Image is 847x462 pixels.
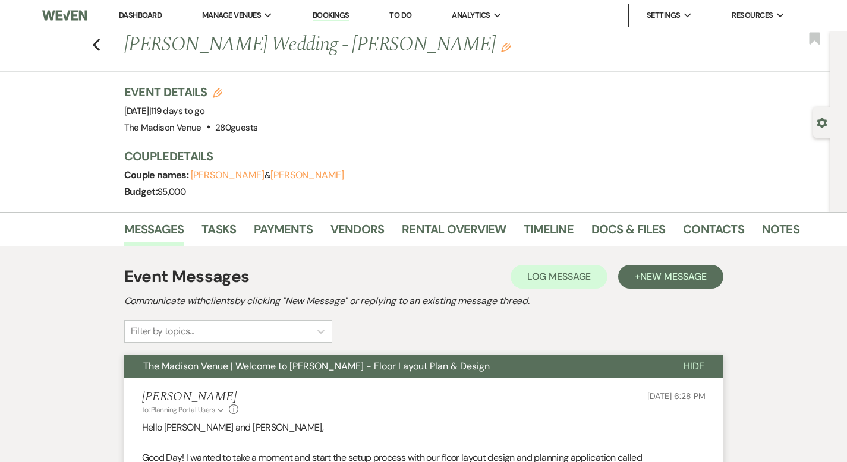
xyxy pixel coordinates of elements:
[124,294,723,308] h2: Communicate with clients by clicking "New Message" or replying to an existing message thread.
[149,105,204,117] span: |
[142,404,226,415] button: to: Planning Portal Users
[201,220,236,246] a: Tasks
[501,42,511,52] button: Edit
[732,10,773,21] span: Resources
[665,355,723,378] button: Hide
[124,169,191,181] span: Couple names:
[215,122,257,134] span: 280 guests
[124,105,205,117] span: [DATE]
[124,31,657,59] h1: [PERSON_NAME] Wedding - [PERSON_NAME]
[817,116,827,128] button: Open lead details
[124,122,201,134] span: The Madison Venue
[142,420,706,435] p: Hello [PERSON_NAME] and [PERSON_NAME],
[524,220,574,246] a: Timeline
[124,220,184,246] a: Messages
[119,10,162,20] a: Dashboard
[124,355,665,378] button: The Madison Venue | Welcome to [PERSON_NAME] - Floor Layout Plan & Design
[270,170,344,180] button: [PERSON_NAME]
[202,10,261,21] span: Manage Venues
[142,405,215,414] span: to: Planning Portal Users
[313,10,349,21] a: Bookings
[618,265,723,289] button: +New Message
[158,186,185,198] span: $5,000
[124,148,790,164] h3: Couple Details
[389,10,411,20] a: To Do
[452,10,490,21] span: Analytics
[527,270,591,283] span: Log Message
[131,324,194,338] div: Filter by topics...
[254,220,313,246] a: Payments
[143,360,490,372] span: The Madison Venue | Welcome to [PERSON_NAME] - Floor Layout Plan & Design
[42,3,87,28] img: Weven Logo
[647,10,681,21] span: Settings
[124,264,250,289] h1: Event Messages
[511,265,607,289] button: Log Message
[142,390,239,404] h5: [PERSON_NAME]
[591,220,665,246] a: Docs & Files
[191,169,344,181] span: &
[684,360,704,372] span: Hide
[124,185,158,198] span: Budget:
[640,270,706,283] span: New Message
[151,105,204,117] span: 119 days to go
[191,170,265,180] button: [PERSON_NAME]
[124,84,258,100] h3: Event Details
[683,220,744,246] a: Contacts
[330,220,384,246] a: Vendors
[762,220,799,246] a: Notes
[402,220,506,246] a: Rental Overview
[647,391,705,401] span: [DATE] 6:28 PM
